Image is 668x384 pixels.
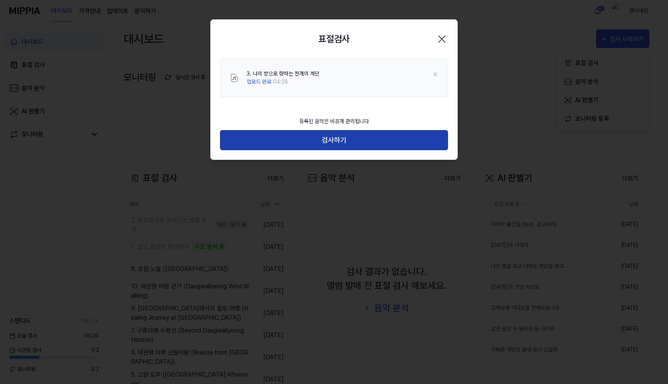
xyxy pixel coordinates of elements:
span: 업로드 완료 [247,79,271,85]
div: · 04:28 [247,78,319,86]
button: 검사하기 [220,130,448,151]
h2: 표절검사 [318,32,350,46]
div: 등록된 음악은 비공개 관리됩니다 [295,113,373,130]
div: 3. 나의 방으로 향하는 천개의 계단 [247,70,319,78]
img: File Select [230,73,239,82]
